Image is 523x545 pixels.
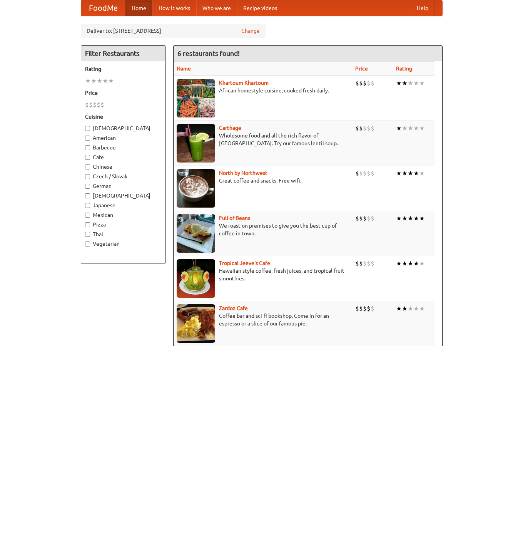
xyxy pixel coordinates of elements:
[85,101,89,109] li: $
[371,214,374,223] li: $
[371,124,374,132] li: $
[85,77,91,85] li: ★
[413,169,419,178] li: ★
[81,0,125,16] a: FoodMe
[177,304,215,343] img: zardoz.jpg
[413,304,419,313] li: ★
[85,164,90,169] input: Chinese
[85,145,90,150] input: Barbecue
[413,214,419,223] li: ★
[408,169,413,178] li: ★
[177,222,349,237] p: We roast on premises to give you the best cup of coffee in town.
[408,79,413,87] li: ★
[85,124,161,132] label: [DEMOGRAPHIC_DATA]
[371,304,374,313] li: $
[85,136,90,141] input: American
[359,79,363,87] li: $
[85,173,161,180] label: Czech / Slovak
[241,27,260,35] a: Change
[108,77,114,85] li: ★
[177,65,191,72] a: Name
[177,50,240,57] ng-pluralize: 6 restaurants found!
[177,267,349,282] p: Hawaiian style coffee, fresh juices, and tropical fruit smoothies.
[97,77,102,85] li: ★
[177,87,349,94] p: African homestyle cuisine, cooked fresh daily.
[85,89,161,97] h5: Price
[85,113,161,121] h5: Cuisine
[371,259,374,268] li: $
[100,101,104,109] li: $
[408,304,413,313] li: ★
[85,211,161,219] label: Mexican
[85,163,161,171] label: Chinese
[177,214,215,253] img: beans.jpg
[85,230,161,238] label: Thai
[85,155,90,160] input: Cafe
[85,192,161,200] label: [DEMOGRAPHIC_DATA]
[177,312,349,327] p: Coffee bar and sci-fi bookshop. Come in for an espresso or a slice of our famous pie.
[396,65,412,72] a: Rating
[396,214,402,223] li: ★
[359,304,363,313] li: $
[125,0,152,16] a: Home
[196,0,237,16] a: Who we are
[402,214,408,223] li: ★
[367,79,371,87] li: $
[363,169,367,178] li: $
[177,169,215,208] img: north.jpg
[81,46,165,61] h4: Filter Restaurants
[219,125,241,131] a: Carthage
[396,124,402,132] li: ★
[89,101,93,109] li: $
[85,213,90,218] input: Mexican
[85,184,90,189] input: German
[367,124,371,132] li: $
[396,304,402,313] li: ★
[402,304,408,313] li: ★
[93,101,97,109] li: $
[85,153,161,161] label: Cafe
[355,65,368,72] a: Price
[81,24,266,38] div: Deliver to: [STREET_ADDRESS]
[367,169,371,178] li: $
[97,101,100,109] li: $
[219,215,250,221] a: Full of Beans
[419,124,425,132] li: ★
[408,124,413,132] li: ★
[359,214,363,223] li: $
[363,214,367,223] li: $
[413,259,419,268] li: ★
[85,144,161,151] label: Barbecue
[85,241,90,247] input: Vegetarian
[177,124,215,163] img: carthage.jpg
[413,79,419,87] li: ★
[367,304,371,313] li: $
[402,124,408,132] li: ★
[219,260,270,266] a: Tropical Jeeve's Cafe
[177,79,215,117] img: khartoum.jpg
[419,79,425,87] li: ★
[85,201,161,209] label: Japanese
[91,77,97,85] li: ★
[85,134,161,142] label: American
[402,259,408,268] li: ★
[363,79,367,87] li: $
[355,169,359,178] li: $
[102,77,108,85] li: ★
[219,305,248,311] a: Zardoz Cafe
[219,170,267,176] a: North by Northwest
[408,214,413,223] li: ★
[355,124,359,132] li: $
[371,79,374,87] li: $
[237,0,283,16] a: Recipe videos
[219,80,269,86] a: Khartoum Khartoum
[85,126,90,131] input: [DEMOGRAPHIC_DATA]
[371,169,374,178] li: $
[419,304,425,313] li: ★
[85,240,161,248] label: Vegetarian
[419,214,425,223] li: ★
[359,124,363,132] li: $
